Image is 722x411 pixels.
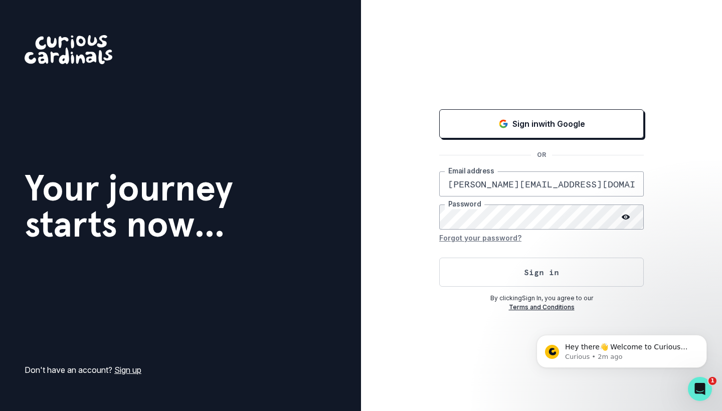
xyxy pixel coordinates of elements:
p: OR [531,150,552,159]
button: Forgot your password? [439,230,521,246]
a: Terms and Conditions [509,303,575,311]
p: Sign in with Google [512,118,585,130]
h1: Your journey starts now... [25,170,233,242]
p: By clicking Sign In , you agree to our [439,294,644,303]
p: Don't have an account? [25,364,141,376]
img: Curious Cardinals Logo [25,35,112,64]
iframe: Intercom live chat [688,377,712,401]
iframe: Intercom notifications message [521,314,722,384]
span: 1 [708,377,716,385]
a: Sign up [114,365,141,375]
button: Sign in [439,258,644,287]
button: Sign in with Google (GSuite) [439,109,644,138]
